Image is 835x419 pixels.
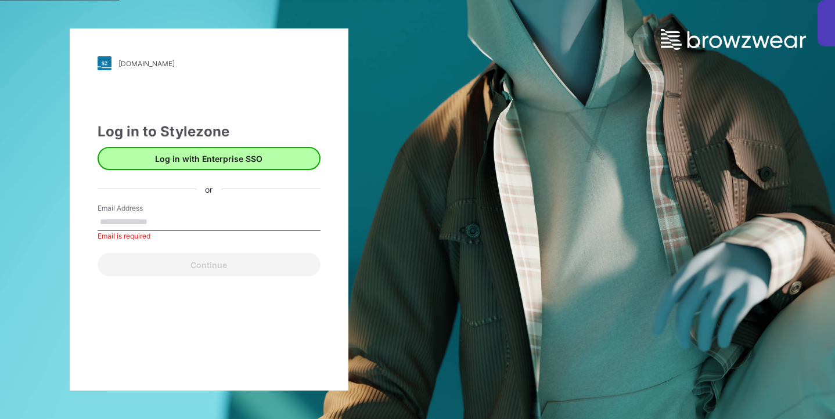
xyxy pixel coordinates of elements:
div: or [196,183,222,195]
div: Email is required [98,231,321,241]
label: Email Address [98,203,179,214]
img: browzwear-logo.e42bd6dac1945053ebaf764b6aa21510.svg [661,29,806,50]
button: Log in with Enterprise SSO [98,147,321,170]
img: stylezone-logo.562084cfcfab977791bfbf7441f1a819.svg [98,56,111,70]
div: Log in to Stylezone [98,121,321,142]
div: [DOMAIN_NAME] [118,59,175,68]
a: [DOMAIN_NAME] [98,56,321,70]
